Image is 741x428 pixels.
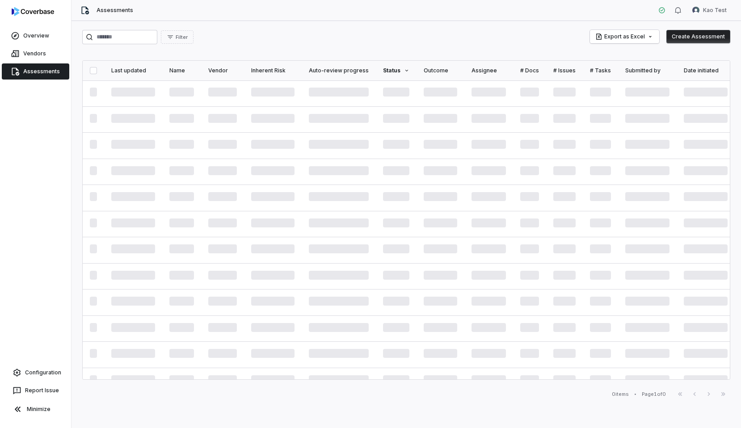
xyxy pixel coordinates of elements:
a: Configuration [4,365,67,381]
div: Page 1 of 0 [642,391,666,398]
div: # Docs [520,67,539,74]
button: Report Issue [4,382,67,399]
div: 0 items [612,391,629,398]
div: Outcome [424,67,457,74]
div: # Issues [553,67,576,74]
div: Submitted by [625,67,669,74]
button: Minimize [4,400,67,418]
button: Kao Test avatarKao Test [687,4,732,17]
span: Assessments [97,7,133,14]
div: Assignee [472,67,506,74]
div: Vendor [208,67,237,74]
button: Filter [161,30,194,44]
span: Kao Test [703,7,727,14]
div: Auto-review progress [309,67,369,74]
a: Vendors [2,46,69,62]
img: logo-D7KZi-bG.svg [12,7,54,16]
div: Status [383,67,409,74]
div: Name [169,67,194,74]
div: Inherent Risk [251,67,295,74]
button: Create Assessment [666,30,730,43]
button: Export as Excel [590,30,659,43]
img: Kao Test avatar [692,7,699,14]
div: Date initiated [684,67,728,74]
div: # Tasks [590,67,611,74]
div: • [634,391,636,397]
a: Overview [2,28,69,44]
a: Assessments [2,63,69,80]
div: Last updated [111,67,155,74]
span: Filter [176,34,188,41]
